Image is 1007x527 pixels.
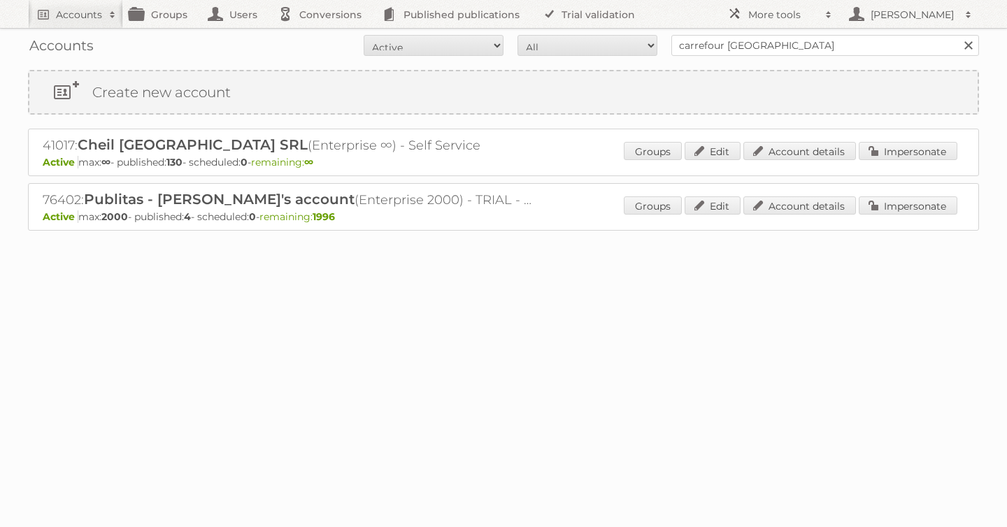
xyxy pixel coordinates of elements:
[743,196,856,215] a: Account details
[748,8,818,22] h2: More tools
[867,8,958,22] h2: [PERSON_NAME]
[56,8,102,22] h2: Accounts
[624,196,682,215] a: Groups
[84,191,355,208] span: Publitas - [PERSON_NAME]'s account
[43,191,532,209] h2: 76402: (Enterprise 2000) - TRIAL - Self Service
[624,142,682,160] a: Groups
[43,156,78,168] span: Active
[166,156,183,168] strong: 130
[43,136,532,154] h2: 41017: (Enterprise ∞) - Self Service
[304,156,313,168] strong: ∞
[259,210,335,223] span: remaining:
[43,210,964,223] p: max: - published: - scheduled: -
[78,136,308,153] span: Cheil [GEOGRAPHIC_DATA] SRL
[101,210,128,223] strong: 2000
[251,156,313,168] span: remaining:
[313,210,335,223] strong: 1996
[43,210,78,223] span: Active
[29,71,978,113] a: Create new account
[743,142,856,160] a: Account details
[101,156,110,168] strong: ∞
[43,156,964,168] p: max: - published: - scheduled: -
[241,156,248,168] strong: 0
[685,196,741,215] a: Edit
[249,210,256,223] strong: 0
[184,210,191,223] strong: 4
[685,142,741,160] a: Edit
[859,196,957,215] a: Impersonate
[859,142,957,160] a: Impersonate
